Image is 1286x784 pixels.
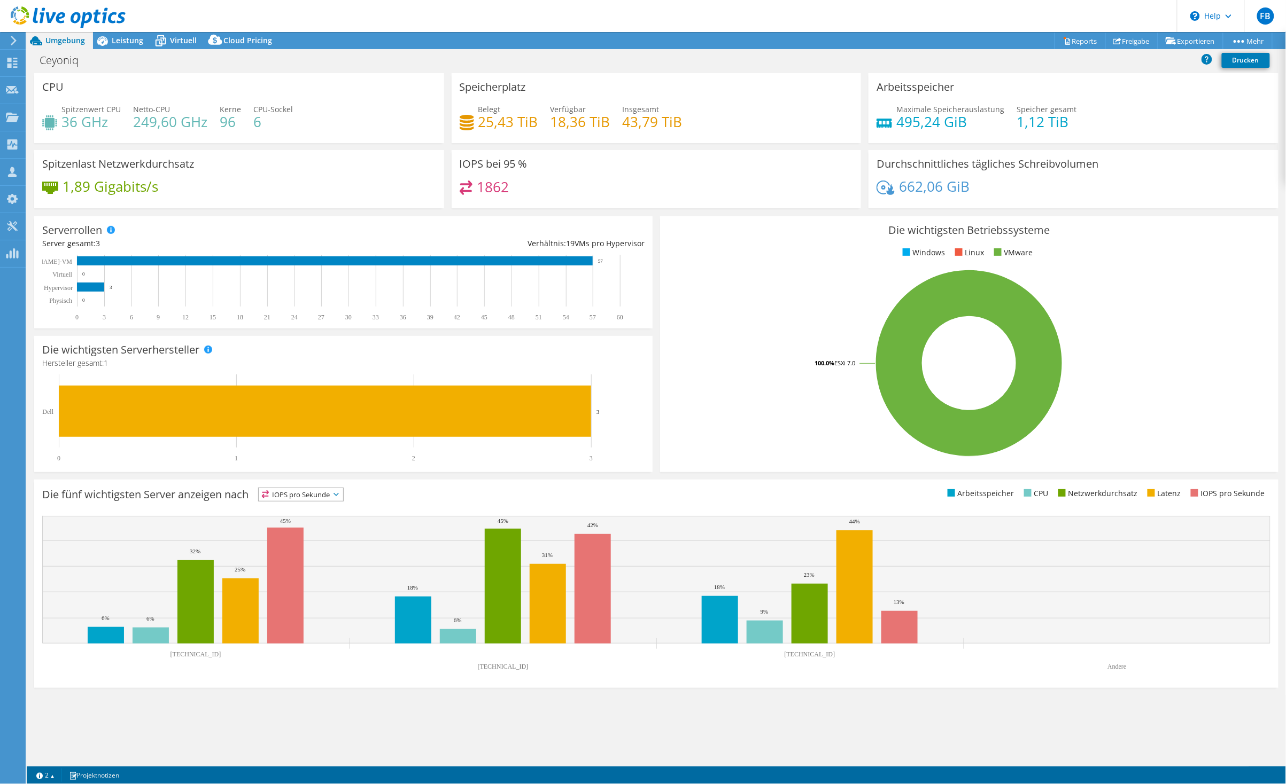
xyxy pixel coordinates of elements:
[210,313,216,321] text: 15
[460,158,528,170] h3: IOPS bei 95 %
[82,297,85,303] text: 0
[42,408,53,415] text: Dell
[61,116,121,128] h4: 36 GHz
[235,454,238,462] text: 1
[57,454,60,462] text: 0
[345,313,352,321] text: 30
[170,35,197,45] span: Virtuell
[82,271,85,277] text: 0
[1017,104,1076,114] span: Speicher gesamt
[42,238,343,249] div: Server gesamt:
[130,313,133,321] text: 6
[477,181,509,193] h4: 1862
[1158,33,1223,49] a: Exportieren
[103,313,106,321] text: 3
[877,81,954,93] h3: Arbeitsspeicher
[49,297,72,304] text: Physisch
[478,104,501,114] span: Belegt
[1188,488,1265,499] li: IOPS pro Sekunde
[102,615,110,621] text: 6%
[133,104,170,114] span: Netto-CPU
[61,769,127,782] a: Projektnotizen
[157,313,160,321] text: 9
[52,271,72,278] text: Virtuell
[849,518,860,524] text: 44%
[1257,7,1274,25] span: FB
[133,116,207,128] h4: 249,60 GHz
[220,104,241,114] span: Kerne
[291,313,298,321] text: 24
[894,599,904,605] text: 13%
[61,104,121,114] span: Spitzenwert CPU
[714,584,725,590] text: 18%
[75,313,79,321] text: 0
[35,54,95,66] h1: Ceyoniq
[834,359,855,367] tspan: ESXi 7.0
[264,313,270,321] text: 21
[42,81,64,93] h3: CPU
[42,344,199,356] h3: Die wichtigsten Serverhersteller
[146,615,154,622] text: 6%
[1222,53,1270,68] a: Drucken
[110,285,112,290] text: 3
[253,104,293,114] span: CPU-Sockel
[318,313,324,321] text: 27
[542,552,553,558] text: 31%
[220,116,241,128] h4: 96
[587,522,598,528] text: 42%
[280,518,291,524] text: 45%
[623,116,683,128] h4: 43,79 TiB
[785,650,835,658] text: [TECHNICAL_ID]
[1105,33,1158,49] a: Freigabe
[1021,488,1049,499] li: CPU
[343,238,644,249] div: Verhältnis: VMs pro Hypervisor
[29,769,62,782] a: 2
[617,313,623,321] text: 60
[1145,488,1181,499] li: Latenz
[551,104,586,114] span: Verfügbar
[551,116,610,128] h4: 18,36 TiB
[991,247,1033,258] li: VMware
[804,571,815,578] text: 23%
[171,650,221,658] text: [TECHNICAL_ID]
[596,409,600,415] text: 3
[1223,33,1273,49] a: Mehr
[877,158,1098,170] h3: Durchschnittliches tägliches Schreibvolumen
[590,454,593,462] text: 3
[104,358,108,368] span: 1
[945,488,1014,499] li: Arbeitsspeicher
[481,313,487,321] text: 45
[44,284,73,292] text: Hypervisor
[896,116,1004,128] h4: 495,24 GiB
[412,454,415,462] text: 2
[1056,488,1138,499] li: Netzwerkdurchsatz
[590,313,596,321] text: 57
[478,116,538,128] h4: 25,43 TiB
[235,566,245,573] text: 25%
[223,35,272,45] span: Cloud Pricing
[668,224,1270,236] h3: Die wichtigsten Betriebssysteme
[815,359,834,367] tspan: 100.0%
[259,488,343,501] span: IOPS pro Sekunde
[1017,116,1076,128] h4: 1,12 TiB
[598,258,603,264] text: 57
[1190,11,1200,21] svg: \n
[1107,663,1126,670] text: Andere
[96,238,100,248] span: 3
[400,313,406,321] text: 36
[566,238,575,248] span: 19
[45,35,85,45] span: Umgebung
[407,584,418,591] text: 18%
[1055,33,1106,49] a: Reports
[42,224,102,236] h3: Serverrollen
[373,313,379,321] text: 33
[237,313,243,321] text: 18
[42,158,194,170] h3: Spitzenlast Netzwerkdurchsatz
[182,313,189,321] text: 12
[427,313,433,321] text: 39
[63,181,158,192] h4: 1,89 Gigabits/s
[536,313,542,321] text: 51
[498,518,508,524] text: 45%
[253,116,293,128] h4: 6
[761,608,769,615] text: 9%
